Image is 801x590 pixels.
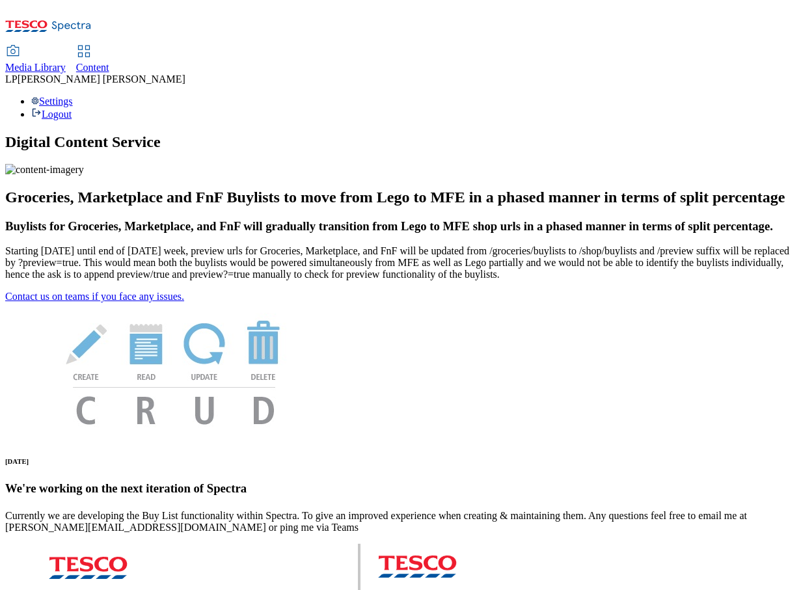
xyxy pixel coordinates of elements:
img: News Image [5,302,344,438]
h3: We're working on the next iteration of Spectra [5,481,796,496]
a: Contact us on teams if you face any issues. [5,291,184,302]
h3: Buylists for Groceries, Marketplace, and FnF will gradually transition from Lego to MFE shop urls... [5,219,796,234]
a: Logout [31,109,72,120]
a: Settings [31,96,73,107]
p: Currently we are developing the Buy List functionality within Spectra. To give an improved experi... [5,510,796,533]
span: LP [5,74,18,85]
span: Content [76,62,109,73]
img: content-imagery [5,164,84,176]
h1: Digital Content Service [5,133,796,151]
span: [PERSON_NAME] [PERSON_NAME] [18,74,185,85]
h6: [DATE] [5,457,796,465]
h2: Groceries, Marketplace and FnF Buylists to move from Lego to MFE in a phased manner in terms of s... [5,189,796,206]
p: Starting [DATE] until end of [DATE] week, preview urls for Groceries, Marketplace, and FnF will b... [5,245,796,280]
a: Content [76,46,109,74]
span: Media Library [5,62,66,73]
a: Media Library [5,46,66,74]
